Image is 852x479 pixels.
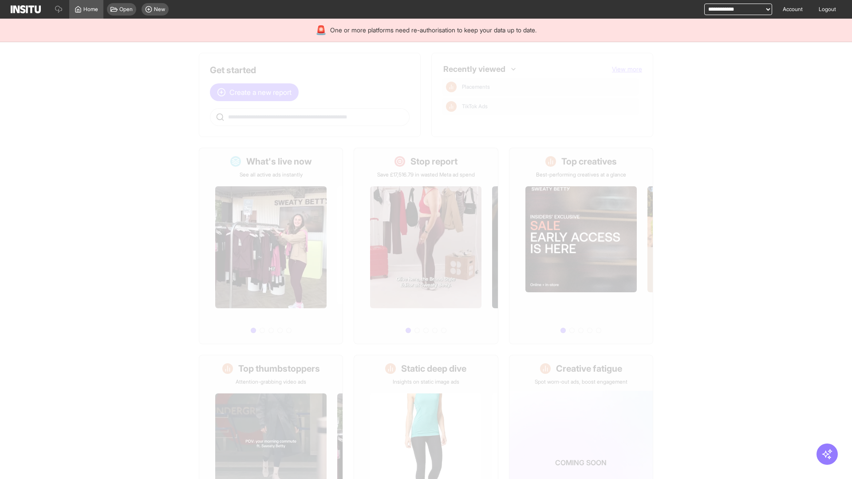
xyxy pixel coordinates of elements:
span: One or more platforms need re-authorisation to keep your data up to date. [330,26,536,35]
span: Home [83,6,98,13]
img: Logo [11,5,41,13]
span: Open [119,6,133,13]
div: 🚨 [316,24,327,36]
span: New [154,6,165,13]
